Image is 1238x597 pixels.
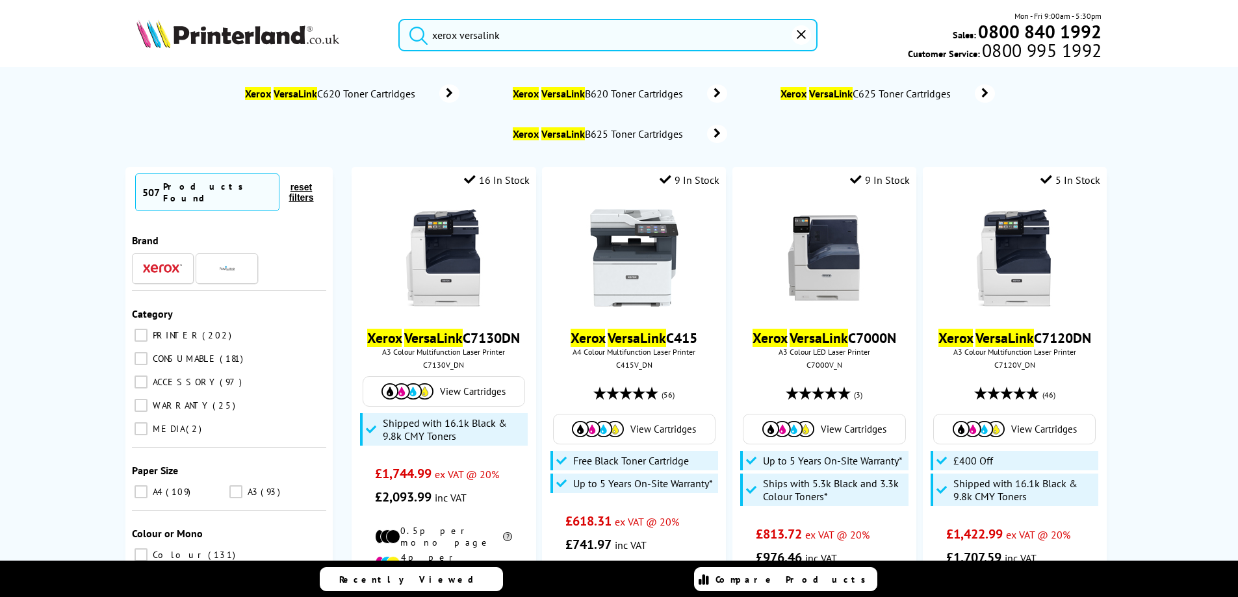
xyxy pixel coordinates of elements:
a: Xerox VersaLinkC7130DN [367,329,520,347]
a: View Cartridges [940,421,1089,437]
span: (3) [854,383,862,407]
span: £2,093.99 [375,489,432,505]
a: View Cartridges [560,421,708,437]
mark: Xerox [571,329,605,347]
div: C415V_DN [552,360,716,370]
span: Shipped with 16.1k Black & 9.8k CMY Toners [383,416,524,442]
input: WARRANTY 25 [135,399,148,412]
span: ex VAT @ 20% [805,528,870,541]
img: Cartridges [572,421,624,437]
mark: Xerox [513,127,539,140]
img: Xerox [143,264,182,273]
span: 202 [202,329,235,341]
mark: VersaLink [274,87,317,100]
mark: VersaLink [541,87,585,100]
span: Mon - Fri 9:00am - 5:30pm [1014,10,1102,22]
a: View Cartridges [370,383,518,400]
span: Category [132,307,173,320]
span: 131 [208,549,239,561]
a: 0800 840 1992 [976,25,1102,38]
mark: VersaLink [790,329,848,347]
div: 16 In Stock [464,173,530,186]
span: View Cartridges [440,385,506,398]
mark: VersaLink [809,87,853,100]
mark: Xerox [753,329,787,347]
span: 109 [166,486,194,498]
div: Products Found [163,181,273,204]
span: £400 Off [953,454,993,467]
span: £1,707.59 [946,549,1001,566]
img: Xerox-C7120-Front-Main-Small.jpg [966,209,1063,307]
input: PRINTER 202 [135,329,148,342]
span: inc VAT [805,552,837,565]
img: Navigator [219,260,235,277]
img: Cartridges [762,421,814,437]
input: Search product or brand [398,19,818,51]
span: £618.31 [565,513,612,529]
span: £1,422.99 [946,526,1003,542]
span: 0800 995 1992 [980,44,1102,57]
span: £976.46 [756,549,802,566]
img: Xerox-VersaLink-C415-Front-Main-Small.jpg [586,209,683,307]
span: inc VAT [615,539,647,552]
button: reset filters [279,181,322,203]
mark: VersaLink [541,127,585,140]
input: MEDIA 2 [135,422,148,435]
div: C7000V_N [742,360,907,370]
a: Compare Products [694,567,877,591]
span: Brand [132,234,159,247]
a: View Cartridges [750,421,898,437]
span: WARRANTY [149,400,211,411]
span: 181 [220,353,246,364]
span: Colour [149,549,207,561]
b: 0800 840 1992 [978,19,1102,44]
a: Printerland Logo [136,19,383,51]
mark: Xerox [938,329,973,347]
span: Recently Viewed [339,574,487,585]
span: £813.72 [756,526,802,542]
span: inc VAT [1005,552,1037,565]
span: PRINTER [149,329,201,341]
mark: VersaLink [608,329,666,347]
mark: Xerox [780,87,806,100]
span: Customer Service: [908,44,1102,60]
span: 93 [261,486,283,498]
span: A3 Colour Multifunction Laser Printer [358,347,529,357]
span: View Cartridges [630,423,696,435]
a: Recently Viewed [320,567,503,591]
span: View Cartridges [821,423,886,435]
span: A4 Colour Multifunction Laser Printer [548,347,719,357]
img: Cartridges [381,383,433,400]
a: Xerox VersaLinkB625 Toner Cartridges [511,125,727,143]
mark: Xerox [245,87,271,100]
span: 507 [142,186,160,199]
span: 2 [186,423,205,435]
span: Compare Products [716,574,873,585]
mark: VersaLink [975,329,1034,347]
input: Colour 131 [135,548,148,561]
a: Xerox VersaLinkB620 Toner Cartridges [511,84,727,103]
a: Xerox VersaLinkC7000N [753,329,896,347]
span: Ships with 5.3k Black and 3.3k Colour Toners* [763,477,905,503]
span: C625 Toner Cartridges [779,87,956,100]
span: B625 Toner Cartridges [511,127,688,140]
span: ex VAT @ 20% [615,515,679,528]
a: Xerox VersaLinkC7120DN [938,329,1091,347]
mark: VersaLink [404,329,463,347]
span: ex VAT @ 20% [1006,528,1070,541]
span: £741.97 [565,536,612,553]
span: View Cartridges [1011,423,1077,435]
a: Xerox VersaLinkC620 Toner Cartridges [244,84,459,103]
span: ex VAT @ 20% [435,468,499,481]
img: Cartridges [953,421,1005,437]
a: Xerox VersaLinkC625 Toner Cartridges [779,84,995,103]
div: 9 In Stock [850,173,910,186]
div: 9 In Stock [660,173,719,186]
input: ACCESSORY 97 [135,375,148,388]
span: Sales: [953,29,976,41]
div: C7120V_DN [933,360,1097,370]
span: (56) [662,383,675,407]
li: 4p per colour page [375,552,512,575]
span: Up to 5 Years On-Site Warranty* [763,454,903,467]
div: 5 In Stock [1040,173,1100,186]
